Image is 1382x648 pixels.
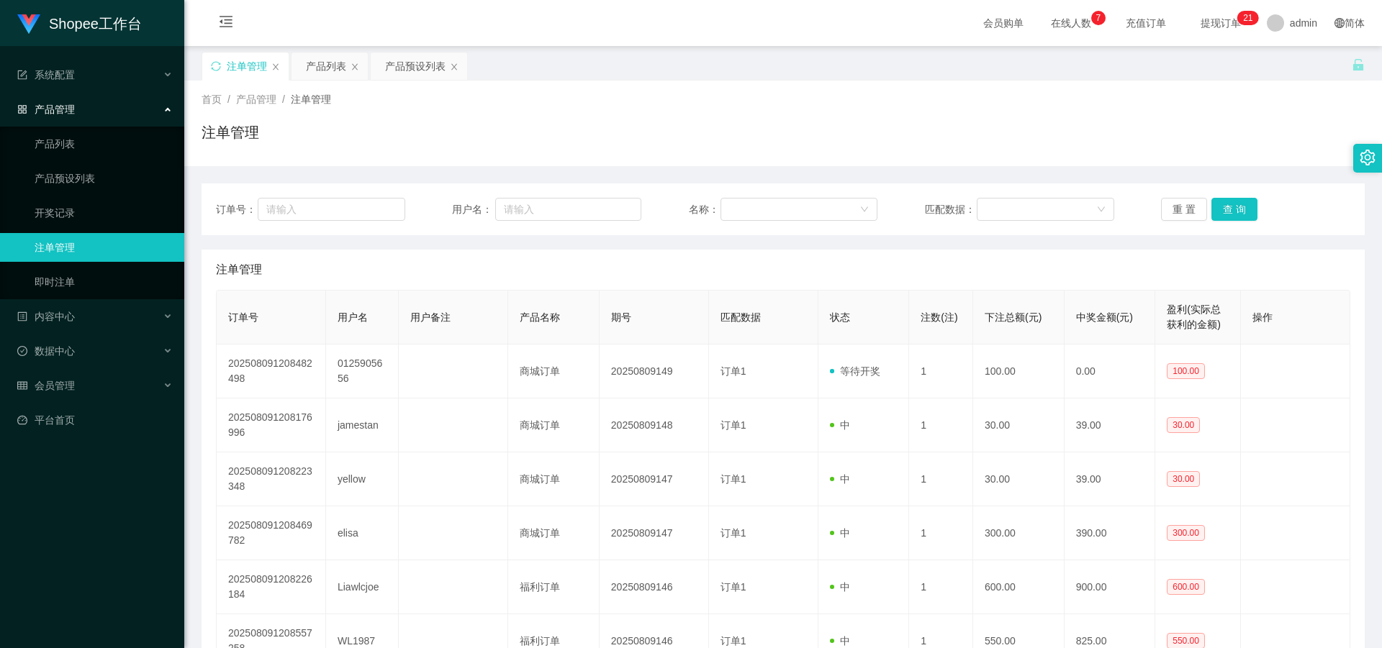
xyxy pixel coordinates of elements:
[35,268,173,296] a: 即时注单
[508,506,600,560] td: 商城订单
[721,311,761,323] span: 匹配数据
[830,311,850,323] span: 状态
[306,53,346,80] div: 产品列表
[258,198,405,221] input: 请输入
[35,164,173,193] a: 产品预设列表
[338,311,368,323] span: 用户名
[1065,560,1156,614] td: 900.00
[17,345,75,357] span: 数据中心
[985,311,1042,323] span: 下注总额(元)
[600,398,709,452] td: 20250809148
[921,311,957,323] span: 注数(注)
[326,560,399,614] td: Liawlcjoe
[217,398,326,452] td: 202508091208176996
[830,527,850,539] span: 中
[17,104,75,115] span: 产品管理
[452,202,495,217] span: 用户名：
[508,560,600,614] td: 福利订单
[202,122,259,143] h1: 注单管理
[17,311,27,321] i: 图标: profile
[508,452,600,506] td: 商城订单
[211,61,221,71] i: 图标: sync
[49,1,142,47] h1: Shopee工作台
[217,452,326,506] td: 202508091208223348
[17,17,142,29] a: Shopee工作台
[1065,452,1156,506] td: 39.00
[17,104,27,114] i: 图标: appstore-o
[1237,11,1258,25] sup: 21
[1167,304,1221,330] span: 盈利(实际总获利的金额)
[508,398,600,452] td: 商城订单
[1065,344,1156,398] td: 0.00
[1193,18,1248,28] span: 提现订单
[830,581,850,593] span: 中
[1097,205,1106,215] i: 图标: down
[217,506,326,560] td: 202508091208469782
[17,14,40,35] img: logo.9652507e.png
[860,205,869,215] i: 图标: down
[17,70,27,80] i: 图标: form
[351,63,359,71] i: 图标: close
[35,129,173,158] a: 产品列表
[909,398,973,452] td: 1
[611,311,631,323] span: 期号
[202,93,222,105] span: 首页
[1167,417,1200,433] span: 30.00
[721,581,746,593] span: 订单1
[1076,311,1133,323] span: 中奖金额(元)
[600,344,709,398] td: 20250809149
[271,63,280,71] i: 图标: close
[1211,198,1257,221] button: 查 询
[909,506,973,560] td: 1
[721,365,746,377] span: 订单1
[689,202,721,217] span: 名称：
[35,233,173,262] a: 注单管理
[17,346,27,356] i: 图标: check-circle-o
[17,69,75,81] span: 系统配置
[508,344,600,398] td: 商城订单
[600,452,709,506] td: 20250809147
[326,398,399,452] td: jamestan
[830,419,850,431] span: 中
[973,398,1065,452] td: 30.00
[17,406,173,434] a: 图标: dashboard平台首页
[1091,11,1106,25] sup: 7
[909,560,973,614] td: 1
[17,380,75,391] span: 会员管理
[326,452,399,506] td: yellow
[410,311,451,323] span: 用户备注
[600,560,709,614] td: 20250809146
[282,93,285,105] span: /
[973,560,1065,614] td: 600.00
[1360,150,1376,165] i: 图标: setting
[326,506,399,560] td: elisa
[35,198,173,227] a: 开奖记录
[236,93,276,105] span: 产品管理
[830,365,880,377] span: 等待开奖
[1167,363,1205,379] span: 100.00
[291,93,331,105] span: 注单管理
[909,344,973,398] td: 1
[495,198,641,221] input: 请输入
[227,93,230,105] span: /
[1044,18,1098,28] span: 在线人数
[721,473,746,485] span: 订单1
[973,452,1065,506] td: 30.00
[973,344,1065,398] td: 100.00
[830,635,850,647] span: 中
[17,380,27,391] i: 图标: table
[830,473,850,485] span: 中
[600,506,709,560] td: 20250809147
[202,1,250,47] i: 图标: menu-fold
[228,311,258,323] span: 订单号
[217,560,326,614] td: 202508091208226184
[1161,198,1207,221] button: 重 置
[1065,506,1156,560] td: 390.00
[925,202,977,217] span: 匹配数据：
[450,63,459,71] i: 图标: close
[721,635,746,647] span: 订单1
[1243,11,1248,25] p: 2
[1167,525,1205,541] span: 300.00
[17,311,75,322] span: 内容中心
[1119,18,1173,28] span: 充值订单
